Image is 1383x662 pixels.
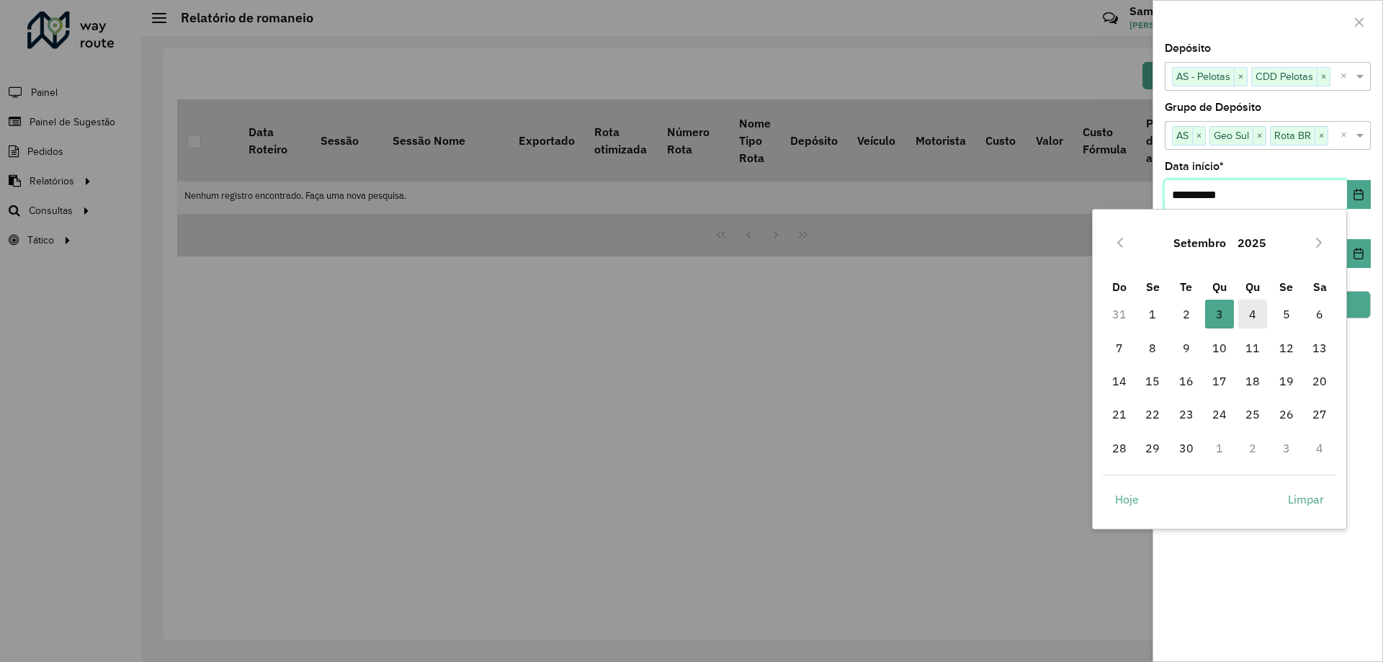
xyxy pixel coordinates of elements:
[1272,367,1301,395] span: 19
[1173,127,1192,144] span: AS
[1270,398,1303,431] td: 26
[1103,298,1136,331] td: 31
[1303,431,1336,465] td: 4
[1236,331,1269,364] td: 11
[1138,434,1167,462] span: 29
[1169,298,1202,331] td: 2
[1303,398,1336,431] td: 27
[1212,279,1227,294] span: Qu
[1238,367,1267,395] span: 18
[1270,364,1303,398] td: 19
[1236,431,1269,465] td: 2
[1173,68,1234,85] span: AS - Pelotas
[1203,398,1236,431] td: 24
[1138,367,1167,395] span: 15
[1169,431,1202,465] td: 30
[1103,331,1136,364] td: 7
[1109,231,1132,254] button: Previous Month
[1317,68,1330,86] span: ×
[1136,398,1169,431] td: 22
[1172,434,1201,462] span: 30
[1270,298,1303,331] td: 5
[1238,334,1267,362] span: 11
[1341,127,1353,144] span: Clear all
[1279,279,1293,294] span: Se
[1210,127,1253,144] span: Geo Sul
[1103,485,1151,514] button: Hoje
[1146,279,1160,294] span: Se
[1276,485,1336,514] button: Limpar
[1205,400,1234,429] span: 24
[1315,128,1328,145] span: ×
[1253,128,1266,145] span: ×
[1288,491,1324,508] span: Limpar
[1303,364,1336,398] td: 20
[1192,128,1205,145] span: ×
[1169,364,1202,398] td: 16
[1234,68,1247,86] span: ×
[1203,331,1236,364] td: 10
[1203,431,1236,465] td: 1
[1303,298,1336,331] td: 6
[1138,400,1167,429] span: 22
[1180,279,1192,294] span: Te
[1172,367,1201,395] span: 16
[1305,367,1334,395] span: 20
[1112,279,1127,294] span: Do
[1169,331,1202,364] td: 9
[1205,300,1234,328] span: 3
[1136,331,1169,364] td: 8
[1232,225,1272,260] button: Choose Year
[1272,334,1301,362] span: 12
[1238,400,1267,429] span: 25
[1305,400,1334,429] span: 27
[1347,180,1371,209] button: Choose Date
[1252,68,1317,85] span: CDD Pelotas
[1103,398,1136,431] td: 21
[1105,334,1134,362] span: 7
[1205,367,1234,395] span: 17
[1168,225,1232,260] button: Choose Month
[1136,364,1169,398] td: 15
[1270,431,1303,465] td: 3
[1165,158,1224,175] label: Data início
[1236,364,1269,398] td: 18
[1103,431,1136,465] td: 28
[1136,431,1169,465] td: 29
[1305,300,1334,328] span: 6
[1238,300,1267,328] span: 4
[1303,331,1336,364] td: 13
[1169,398,1202,431] td: 23
[1270,331,1303,364] td: 12
[1115,491,1139,508] span: Hoje
[1272,400,1301,429] span: 26
[1105,400,1134,429] span: 21
[1245,279,1260,294] span: Qu
[1236,298,1269,331] td: 4
[1172,334,1201,362] span: 9
[1165,99,1261,116] label: Grupo de Depósito
[1307,231,1330,254] button: Next Month
[1205,334,1234,362] span: 10
[1138,334,1167,362] span: 8
[1165,40,1211,57] label: Depósito
[1313,279,1327,294] span: Sa
[1103,364,1136,398] td: 14
[1271,127,1315,144] span: Rota BR
[1305,334,1334,362] span: 13
[1092,209,1347,529] div: Choose Date
[1138,300,1167,328] span: 1
[1272,300,1301,328] span: 5
[1236,398,1269,431] td: 25
[1203,298,1236,331] td: 3
[1203,364,1236,398] td: 17
[1136,298,1169,331] td: 1
[1105,367,1134,395] span: 14
[1172,400,1201,429] span: 23
[1172,300,1201,328] span: 2
[1341,68,1353,85] span: Clear all
[1105,434,1134,462] span: 28
[1347,239,1371,268] button: Choose Date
